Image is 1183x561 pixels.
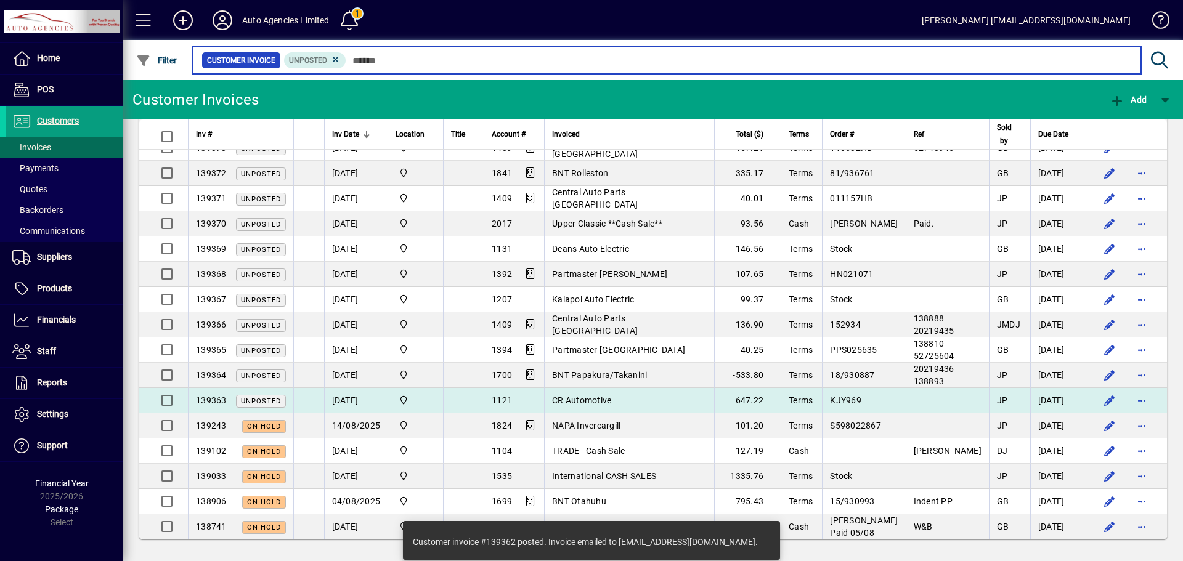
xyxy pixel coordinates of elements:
[196,193,227,203] span: 139371
[196,244,227,254] span: 139369
[1030,236,1087,262] td: [DATE]
[1132,416,1152,435] button: More options
[914,446,982,456] span: [PERSON_NAME]
[830,345,877,355] span: PPS025635
[37,440,68,450] span: Support
[324,464,388,489] td: [DATE]
[324,388,388,413] td: [DATE]
[37,377,67,387] span: Reports
[396,394,436,407] span: Rangiora
[324,438,388,464] td: [DATE]
[196,345,227,355] span: 139365
[196,219,227,228] span: 139370
[914,364,954,386] span: 20219436 138893
[196,421,227,430] span: 139243
[413,536,758,548] div: Customer invoice #139362 posted. Invoice emailed to [EMAIL_ADDRESS][DOMAIN_NAME].
[324,489,388,514] td: 04/08/2025
[830,320,861,329] span: 152934
[1030,438,1087,464] td: [DATE]
[247,523,281,531] span: On hold
[997,244,1009,254] span: GB
[789,446,809,456] span: Cash
[492,345,512,355] span: 1394
[324,363,388,388] td: [DATE]
[396,242,436,256] span: Rangiora
[997,395,1008,405] span: JP
[1100,416,1120,435] button: Edit
[552,244,629,254] span: Deans Auto Electric
[241,347,281,355] span: Unposted
[37,346,56,356] span: Staff
[830,395,861,405] span: KJY969
[552,395,611,405] span: CR Automotive
[914,496,953,506] span: Indent PP
[1100,491,1120,511] button: Edit
[997,121,1012,148] span: Sold by
[6,242,123,273] a: Suppliers
[37,315,76,325] span: Financials
[241,246,281,254] span: Unposted
[714,489,781,514] td: 795.43
[1030,312,1087,337] td: [DATE]
[552,345,685,355] span: Partmaster [GEOGRAPHIC_DATA]
[1132,340,1152,360] button: More options
[324,262,388,287] td: [DATE]
[1100,466,1120,486] button: Edit
[714,287,781,312] td: 99.37
[451,127,465,141] span: Title
[1132,491,1152,511] button: More options
[714,438,781,464] td: 127.19
[997,168,1009,178] span: GB
[789,471,813,481] span: Terms
[6,43,123,74] a: Home
[37,84,54,94] span: POS
[241,195,281,203] span: Unposted
[133,49,181,71] button: Filter
[997,193,1008,203] span: JP
[196,395,227,405] span: 139363
[241,271,281,279] span: Unposted
[830,168,874,178] span: 81/936761
[1100,138,1120,158] button: Edit
[1030,514,1087,539] td: [DATE]
[789,522,809,531] span: Cash
[789,193,813,203] span: Terms
[789,168,813,178] span: Terms
[1132,289,1152,309] button: More options
[789,345,813,355] span: Terms
[324,312,388,337] td: [DATE]
[736,127,763,141] span: Total ($)
[1030,161,1087,186] td: [DATE]
[12,184,47,194] span: Quotes
[196,496,227,506] span: 138906
[1110,95,1147,105] span: Add
[6,336,123,367] a: Staff
[1100,315,1120,334] button: Edit
[830,219,898,228] span: [PERSON_NAME]
[492,421,512,430] span: 1824
[324,211,388,236] td: [DATE]
[6,273,123,304] a: Products
[324,287,388,312] td: [DATE]
[289,56,327,65] span: Unposted
[1132,188,1152,208] button: More options
[396,444,436,458] span: Rangiora
[1030,413,1087,438] td: [DATE]
[789,219,809,228] span: Cash
[1100,188,1120,208] button: Edit
[1132,163,1152,183] button: More options
[1100,365,1120,385] button: Edit
[789,320,813,329] span: Terms
[35,478,89,488] span: Financial Year
[714,186,781,211] td: 40.01
[1030,337,1087,363] td: [DATE]
[6,368,123,398] a: Reports
[1132,441,1152,461] button: More options
[241,170,281,178] span: Unposted
[1132,214,1152,233] button: More options
[492,446,512,456] span: 1104
[789,370,813,380] span: Terms
[914,522,933,531] span: W&B
[830,269,873,279] span: HN021071
[714,236,781,262] td: 146.56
